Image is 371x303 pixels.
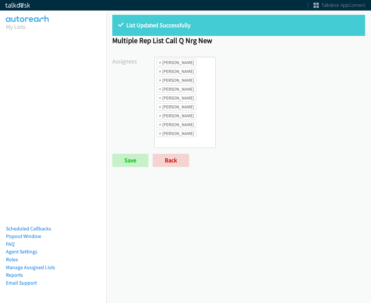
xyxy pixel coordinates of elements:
[6,264,55,270] a: Manage Assigned Lists
[157,112,196,119] li: Rodnika Murphy
[157,85,196,93] li: Charles Ross
[157,59,196,66] li: Abigail Odhiambo
[159,121,161,128] span: ×
[157,94,196,102] li: Jasmin Martinez
[159,130,161,137] span: ×
[157,121,196,128] li: Tatiana Medina
[6,280,37,286] a: Email Support
[112,57,154,66] label: Assignees
[6,272,23,278] a: Reports
[159,68,161,75] span: ×
[6,256,18,263] a: Roles
[159,77,161,83] span: ×
[159,112,161,119] span: ×
[314,2,366,9] a: Talkdesk AppConnect
[6,23,26,31] a: My Lists
[153,154,189,167] a: Back
[159,86,161,92] span: ×
[159,95,161,101] span: ×
[157,103,196,110] li: Jordan Stehlik
[118,21,359,30] p: List Updated Successfully
[6,225,51,232] a: Scheduled Callbacks
[112,36,365,45] h1: Multiple Rep List Call Q Nrg New
[352,125,371,177] iframe: Resource Center
[159,104,161,110] span: ×
[6,241,14,247] a: FAQ
[157,77,196,84] li: Cathy Shahan
[157,68,196,75] li: Alana Ruiz
[6,248,37,255] a: Agent Settings
[6,233,41,239] a: Popout Window
[112,154,148,167] input: Save
[157,130,196,137] li: Trevonna Lancaster
[159,59,161,66] span: ×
